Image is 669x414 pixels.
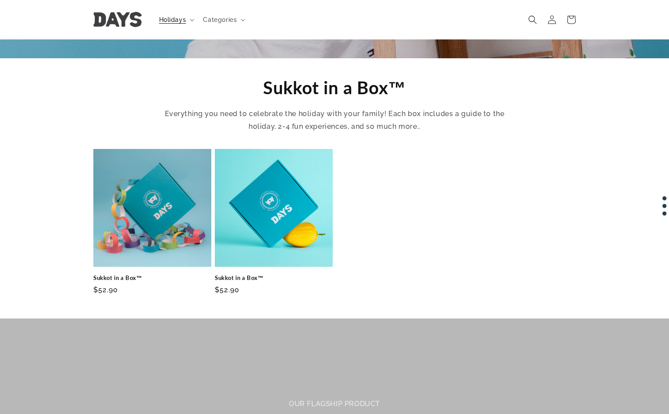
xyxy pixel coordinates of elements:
span: Sukkot in a Box™ [263,77,406,98]
summary: Holidays [154,11,198,29]
span: Categories [203,16,237,24]
summary: Categories [198,11,249,29]
summary: Search [523,10,542,29]
a: Sukkot in a Box™ [93,274,211,282]
a: Sukkot in a Box™ [215,274,333,282]
span: Holidays [159,16,186,24]
img: Days United [93,12,142,28]
div: Our flagship product [224,398,445,410]
ul: Slider [93,149,576,303]
p: Everything you need to celebrate the holiday with your family! Each box includes a guide to the h... [164,108,505,133]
